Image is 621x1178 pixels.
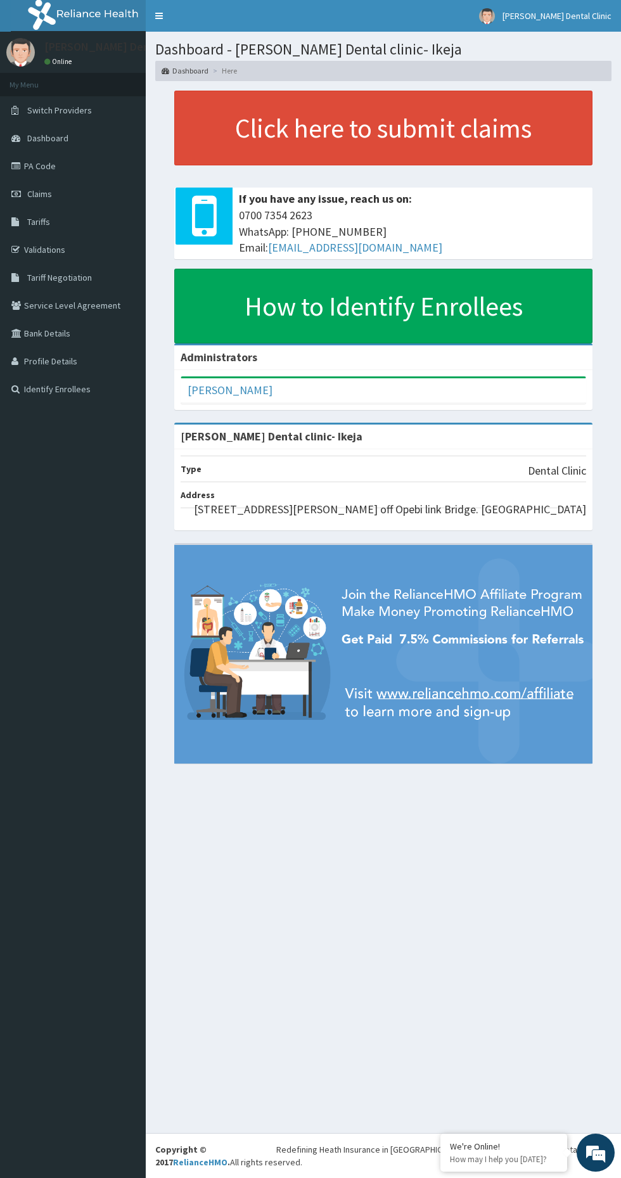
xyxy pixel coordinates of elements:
[44,57,75,66] a: Online
[27,105,92,116] span: Switch Providers
[173,1156,227,1168] a: RelianceHMO
[210,65,237,76] li: Here
[44,41,193,53] p: [PERSON_NAME] Dental Clinic
[194,501,586,518] p: [STREET_ADDRESS][PERSON_NAME] off Opebi link Bridge. [GEOGRAPHIC_DATA]
[276,1143,611,1156] div: Redefining Heath Insurance in [GEOGRAPHIC_DATA] using Telemedicine and Data Science!
[174,91,592,165] a: Click here to submit claims
[239,191,412,206] b: If you have any issue, reach us on:
[155,1144,230,1168] strong: Copyright © 2017 .
[146,1133,621,1178] footer: All rights reserved.
[174,545,592,764] img: provider-team-banner.png
[450,1141,558,1152] div: We're Online!
[503,10,611,22] span: [PERSON_NAME] Dental Clinic
[155,41,611,58] h1: Dashboard - [PERSON_NAME] Dental clinic- Ikeja
[239,207,586,256] span: 0700 7354 2623 WhatsApp: [PHONE_NUMBER] Email:
[181,489,215,501] b: Address
[181,429,362,444] strong: [PERSON_NAME] Dental clinic- Ikeja
[479,8,495,24] img: User Image
[162,65,208,76] a: Dashboard
[174,269,592,343] a: How to Identify Enrollees
[27,188,52,200] span: Claims
[27,216,50,227] span: Tariffs
[450,1154,558,1165] p: How may I help you today?
[528,463,586,479] p: Dental Clinic
[181,350,257,364] b: Administrators
[27,272,92,283] span: Tariff Negotiation
[188,383,272,397] a: [PERSON_NAME]
[181,463,202,475] b: Type
[27,132,68,144] span: Dashboard
[6,38,35,67] img: User Image
[268,240,442,255] a: [EMAIL_ADDRESS][DOMAIN_NAME]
